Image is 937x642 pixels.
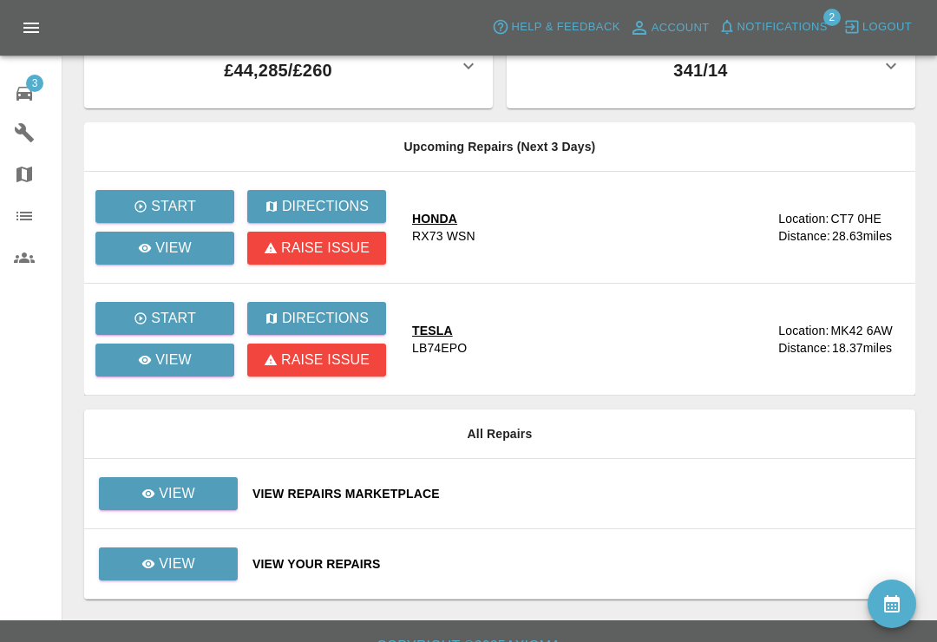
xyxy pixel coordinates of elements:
div: Location: [778,322,829,339]
p: £44,285 / £260 [98,57,458,83]
p: Raise issue [281,238,370,259]
div: Distance: [778,227,830,245]
button: Notifications [714,14,832,41]
button: Directions [247,190,386,223]
a: View [95,344,234,377]
span: Notifications [737,17,828,37]
button: # of Jobs Allocated All Time / Month:341/14 [507,23,915,108]
p: Directions [282,308,369,329]
a: View [99,547,238,580]
p: Start [151,196,196,217]
div: HONDA [412,210,475,227]
button: Open drawer [10,7,52,49]
p: 341 / 14 [521,57,881,83]
p: Start [151,308,196,329]
a: View [95,232,234,265]
a: View [98,556,239,570]
button: Directions [247,302,386,335]
a: View Your Repairs [252,555,901,573]
div: CT7 0HE [830,210,881,227]
div: 18.37 miles [832,339,901,357]
button: Start [95,190,234,223]
p: Raise issue [281,350,370,370]
p: View [155,238,192,259]
a: Location:MK42 6AWDistance:18.37miles [778,322,901,357]
div: TESLA [412,322,467,339]
th: Upcoming Repairs (Next 3 Days) [84,122,915,172]
p: Directions [282,196,369,217]
div: 28.63 miles [832,227,901,245]
p: View [159,483,195,504]
button: Raise issue [247,344,386,377]
span: 3 [26,75,43,92]
button: Logout [839,14,916,41]
span: Help & Feedback [511,17,619,37]
a: View Repairs Marketplace [252,485,901,502]
a: Location:CT7 0HEDistance:28.63miles [778,210,901,245]
div: MK42 6AW [830,322,892,339]
span: Account [652,18,710,38]
div: LB74EPO [412,339,467,357]
button: Raise issue [247,232,386,265]
div: RX73 WSN [412,227,475,245]
div: Distance: [778,339,830,357]
p: View [159,554,195,574]
p: View [155,350,192,370]
th: All Repairs [84,409,915,459]
button: Help & Feedback [488,14,624,41]
div: Location: [778,210,829,227]
a: HONDARX73 WSN [412,210,764,245]
a: Account [625,14,714,42]
button: Total Revenue All Time / Allocated:£44,285/£260 [84,23,493,108]
a: TESLALB74EPO [412,322,764,357]
button: Start [95,302,234,335]
a: View [99,477,238,510]
span: Logout [862,17,912,37]
a: View [98,486,239,500]
span: 2 [823,9,841,26]
button: availability [868,580,916,628]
